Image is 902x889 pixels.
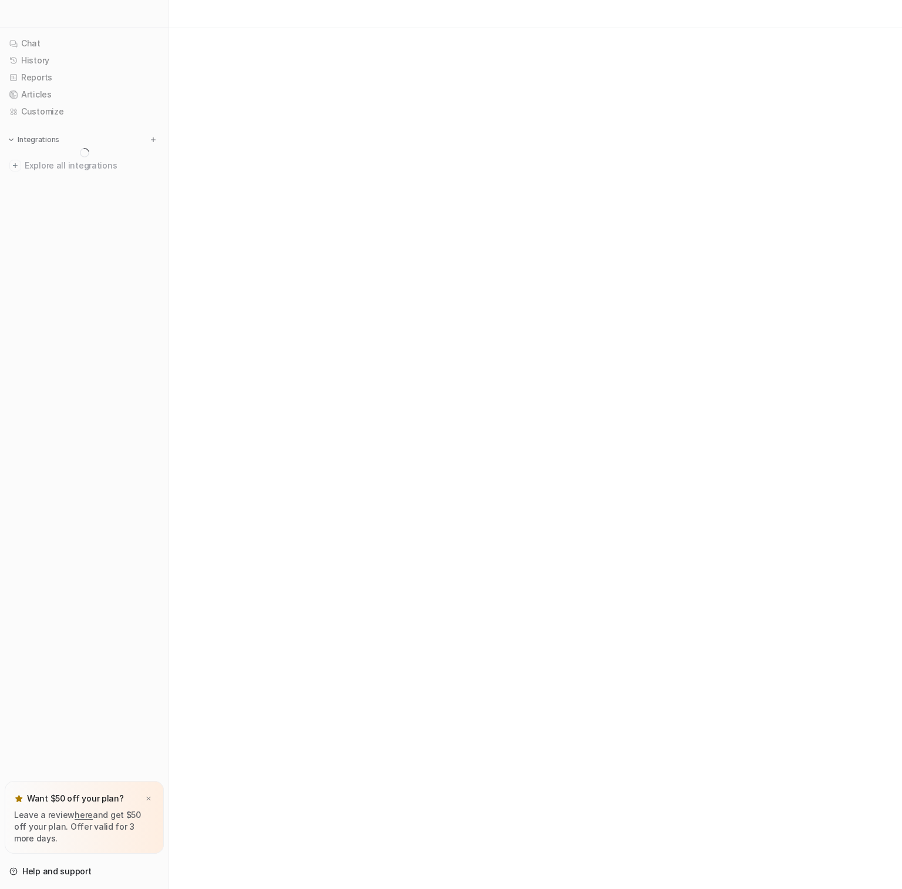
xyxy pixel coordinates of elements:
a: Chat [5,35,164,52]
a: Customize [5,103,164,120]
img: x [145,795,152,803]
img: expand menu [7,136,15,144]
a: Reports [5,69,164,86]
img: star [14,794,23,803]
span: Explore all integrations [25,156,159,175]
a: Explore all integrations [5,157,164,174]
button: Integrations [5,134,63,146]
p: Leave a review and get $50 off your plan. Offer valid for 3 more days. [14,809,154,844]
a: here [75,810,93,820]
img: explore all integrations [9,160,21,171]
a: Help and support [5,863,164,880]
a: History [5,52,164,69]
p: Want $50 off your plan? [27,793,124,804]
img: menu_add.svg [149,136,157,144]
p: Integrations [18,135,59,144]
a: Articles [5,86,164,103]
